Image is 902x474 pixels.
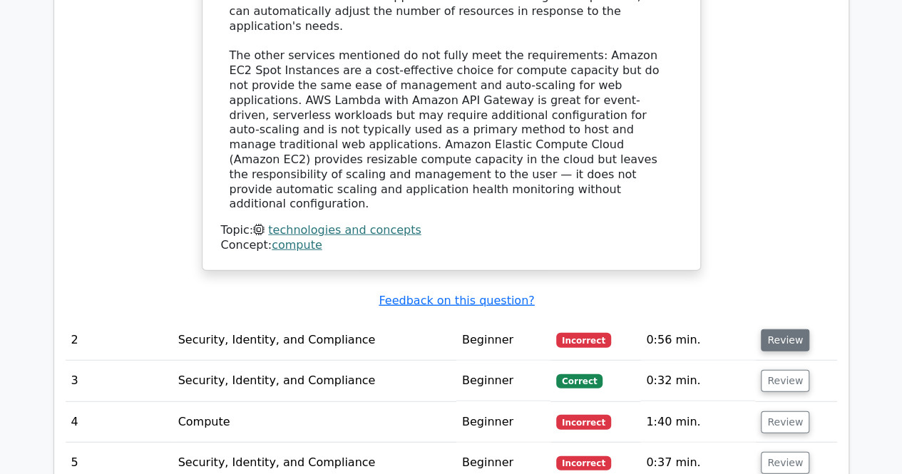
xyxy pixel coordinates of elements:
td: Security, Identity, and Compliance [173,361,456,401]
a: technologies and concepts [268,223,421,237]
td: 3 [66,361,173,401]
td: 0:56 min. [640,320,755,361]
td: 0:32 min. [640,361,755,401]
td: Security, Identity, and Compliance [173,320,456,361]
span: Incorrect [556,415,611,429]
span: Incorrect [556,456,611,470]
button: Review [761,411,809,433]
a: compute [272,238,322,252]
td: Compute [173,402,456,443]
td: Beginner [456,402,550,443]
span: Correct [556,374,603,388]
td: 2 [66,320,173,361]
a: Feedback on this question? [379,294,534,307]
button: Review [761,329,809,351]
td: 4 [66,402,173,443]
td: Beginner [456,361,550,401]
button: Review [761,452,809,474]
span: Incorrect [556,333,611,347]
td: 1:40 min. [640,402,755,443]
td: Beginner [456,320,550,361]
button: Review [761,370,809,392]
div: Topic: [221,223,682,238]
div: Concept: [221,238,682,253]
